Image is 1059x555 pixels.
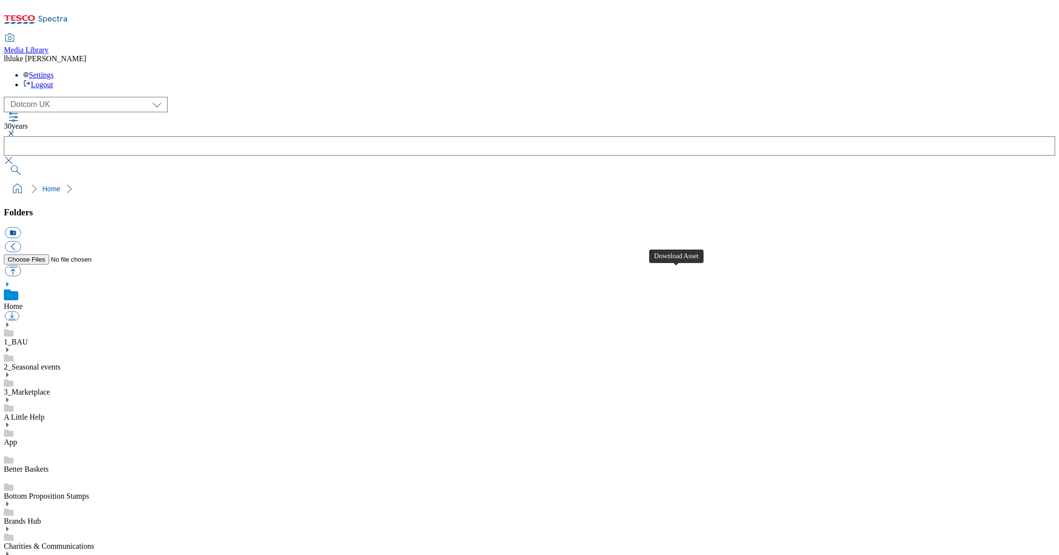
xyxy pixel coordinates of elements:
[4,413,44,421] a: A Little Help
[42,185,60,193] a: Home
[10,181,25,197] a: home
[4,492,89,500] a: Bottom Proposition Stamps
[4,207,1055,218] h3: Folders
[4,180,1055,198] nav: breadcrumb
[4,46,49,54] span: Media Library
[4,338,28,346] a: 1_BAU
[4,122,28,130] span: 30years
[4,438,17,446] a: App
[23,71,54,79] a: Settings
[10,54,86,63] span: luke [PERSON_NAME]
[23,80,53,89] a: Logout
[4,302,23,310] a: Home
[4,363,61,371] a: 2_Seasonal events
[4,388,50,396] a: 3_Marketplace
[4,517,41,525] a: Brands Hub
[4,54,10,63] span: lh
[4,34,49,54] a: Media Library
[4,542,94,550] a: Charities & Communications
[4,465,49,473] a: Better Baskets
